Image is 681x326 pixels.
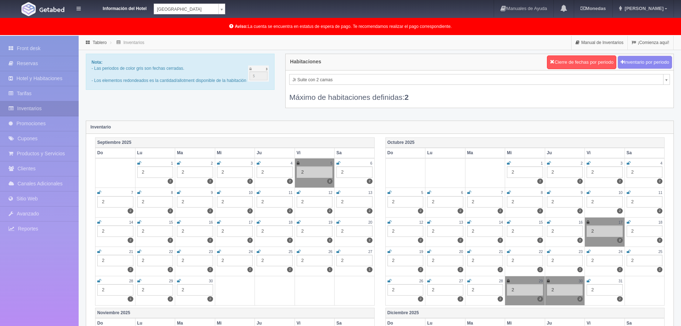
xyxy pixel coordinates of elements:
div: 2 [388,255,424,266]
label: 2 [367,208,372,214]
div: 2 [177,255,213,266]
label: 2 [617,267,622,272]
div: 2 [217,196,253,208]
small: 1 [171,161,173,165]
label: 2 [498,267,503,272]
div: 2 [547,196,583,208]
label: 2 [168,179,173,184]
button: Cierre de fechas por periodo [547,55,616,69]
label: 2 [657,179,662,184]
th: Diciembre 2025 [385,308,665,318]
b: 2 [405,93,409,101]
div: 2 [627,255,663,266]
div: 2 [587,166,623,178]
div: 2 [388,284,424,296]
div: 2 [297,225,333,237]
small: 6 [461,191,463,195]
label: 2 [418,296,423,302]
label: 2 [537,179,543,184]
a: [GEOGRAPHIC_DATA] [154,4,225,14]
label: 2 [458,208,463,214]
div: 2 [257,196,293,208]
strong: Inventario [90,125,111,130]
small: 30 [209,279,213,283]
label: 2 [207,208,213,214]
small: 27 [368,250,372,254]
div: 2 [257,225,293,237]
label: 2 [498,238,503,243]
th: Vi [585,148,625,158]
th: Ma [465,148,505,158]
small: 29 [539,279,543,283]
label: 2 [617,238,622,243]
div: 2 [97,196,133,208]
small: 9 [211,191,213,195]
small: 15 [539,220,543,224]
label: 2 [367,179,372,184]
label: 1 [327,267,332,272]
label: 2 [168,296,173,302]
small: 11 [658,191,662,195]
b: Nota: [92,60,103,65]
a: Jr Suite con 2 camas [289,74,670,85]
div: 2 [467,284,503,296]
label: 2 [207,179,213,184]
label: 2 [247,179,253,184]
small: 5 [330,161,332,165]
a: ¡Comienza aquí! [628,36,673,50]
small: 17 [618,220,622,224]
label: 2 [287,208,292,214]
span: [GEOGRAPHIC_DATA] [157,4,216,15]
small: 4 [291,161,293,165]
label: 2 [458,296,463,302]
div: 2 [137,196,173,208]
th: Octubre 2025 [385,137,665,148]
th: Mi [215,148,255,158]
span: [PERSON_NAME] [623,6,663,11]
small: 16 [579,220,583,224]
b: Monedas [581,6,606,11]
div: 2 [217,166,253,178]
div: 2 [297,166,333,178]
a: Inventarios [123,40,144,45]
label: 2 [128,208,133,214]
label: 2 [207,267,213,272]
th: Mi [505,148,545,158]
label: 2 [577,208,583,214]
div: 2 [627,196,663,208]
label: 2 [128,267,133,272]
div: 2 [177,225,213,237]
div: 2 [587,225,623,237]
div: 2 [297,255,333,266]
label: 2 [128,238,133,243]
div: 2 [97,284,133,296]
div: 2 [388,196,424,208]
div: 2 [336,255,372,266]
small: 13 [368,191,372,195]
div: Máximo de habitaciones definidas: [289,85,670,102]
th: Ju [255,148,295,158]
small: 14 [129,220,133,224]
th: Ju [545,148,585,158]
div: 2 [547,284,583,296]
small: 28 [499,279,503,283]
small: 15 [169,220,173,224]
span: Jr Suite con 2 camas [292,74,660,85]
img: Getabed [21,2,36,16]
small: 23 [579,250,583,254]
div: 2 [587,255,623,266]
small: 12 [329,191,332,195]
div: 2 [427,284,463,296]
small: 8 [171,191,173,195]
small: 18 [288,220,292,224]
label: 2 [287,267,292,272]
th: Ma [175,148,215,158]
div: 2 [257,255,293,266]
small: 16 [209,220,213,224]
img: Getabed [39,7,64,12]
div: 2 [547,255,583,266]
small: 31 [618,279,622,283]
small: 2 [211,161,213,165]
small: 4 [660,161,662,165]
dt: Información del Hotel [89,4,147,12]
